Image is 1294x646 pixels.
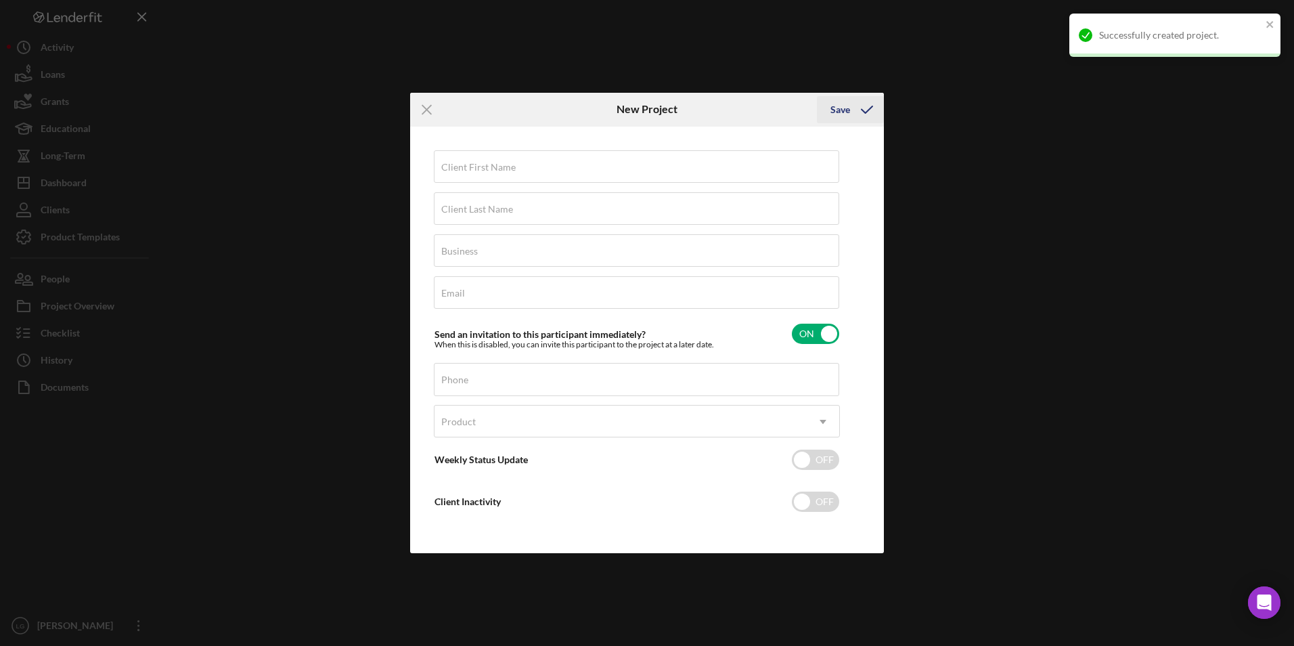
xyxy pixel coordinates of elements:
label: Phone [441,374,468,385]
label: Client Inactivity [434,496,501,507]
label: Send an invitation to this participant immediately? [434,328,646,340]
div: Product [441,416,476,427]
label: Client First Name [441,162,516,173]
div: Save [830,96,850,123]
div: Successfully created project. [1099,30,1262,41]
div: Open Intercom Messenger [1248,586,1280,619]
label: Weekly Status Update [434,454,528,465]
label: Email [441,288,465,299]
label: Client Last Name [441,204,513,215]
h6: New Project [617,103,677,115]
button: Save [817,96,884,123]
button: close [1266,19,1275,32]
label: Business [441,246,478,257]
div: When this is disabled, you can invite this participant to the project at a later date. [434,340,714,349]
